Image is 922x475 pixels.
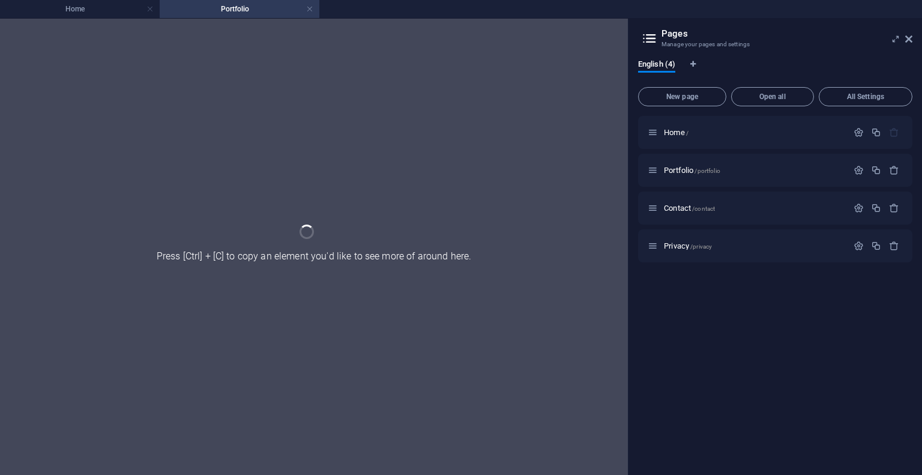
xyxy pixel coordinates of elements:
[692,205,715,212] span: /contact
[160,2,319,16] h4: Portfolio
[854,165,864,175] div: Settings
[664,128,688,137] span: Click to open page
[889,203,899,213] div: Remove
[686,130,688,136] span: /
[660,129,848,136] div: Home/
[661,39,888,50] h3: Manage your pages and settings
[664,204,715,213] span: Click to open page
[660,242,848,250] div: Privacy/privacy
[690,243,712,250] span: /privacy
[695,168,720,174] span: /portfolio
[661,28,912,39] h2: Pages
[660,166,848,174] div: Portfolio/portfolio
[731,87,814,106] button: Open all
[854,241,864,251] div: Settings
[638,57,675,74] span: English (4)
[871,165,881,175] div: Duplicate
[638,59,912,82] div: Language Tabs
[737,93,809,100] span: Open all
[871,203,881,213] div: Duplicate
[664,166,720,175] span: Click to open page
[660,204,848,212] div: Contact/contact
[854,203,864,213] div: Settings
[643,93,721,100] span: New page
[638,87,726,106] button: New page
[819,87,912,106] button: All Settings
[889,127,899,138] div: The startpage cannot be deleted
[889,165,899,175] div: Remove
[871,241,881,251] div: Duplicate
[854,127,864,138] div: Settings
[889,241,899,251] div: Remove
[824,93,907,100] span: All Settings
[871,127,881,138] div: Duplicate
[664,241,712,250] span: Click to open page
